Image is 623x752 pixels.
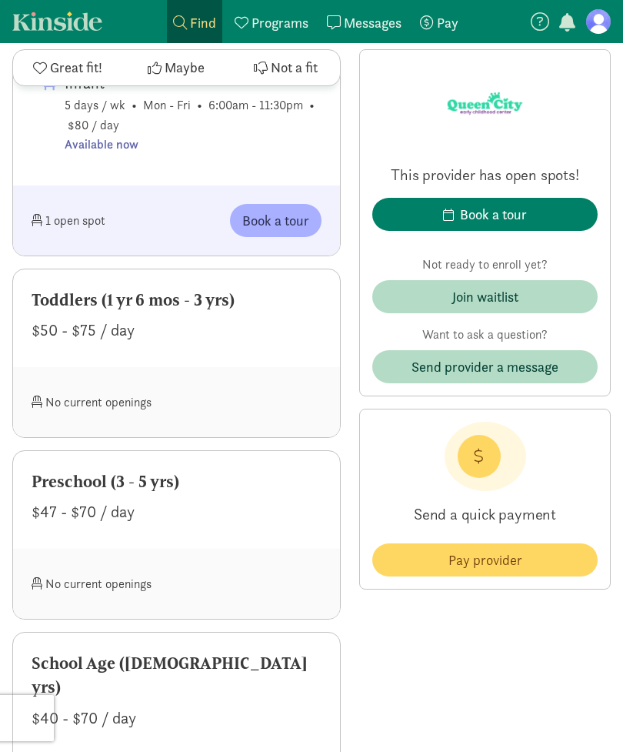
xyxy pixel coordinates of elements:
span: Book a tour [242,210,309,231]
div: Book a tour [460,204,527,225]
div: 1 open spot [32,204,177,237]
button: Book a tour [372,198,598,231]
span: 5 days / wk • Mon - Fri • 6:00am - 11:30pm • $80 / day [65,71,321,155]
p: Want to ask a question? [372,326,598,344]
p: This provider has open spots! [372,164,598,185]
button: Not a fit [231,50,340,85]
div: $50 - $75 / day [32,318,321,343]
div: Join waitlist [452,286,518,307]
button: Great fit! [13,50,122,85]
span: Send provider a message [411,356,558,377]
button: Book a tour [230,204,321,237]
button: Maybe [122,50,232,85]
div: $40 - $70 / day [32,706,321,730]
span: Pay [437,14,458,32]
span: Messages [344,14,401,32]
span: Programs [252,14,308,32]
button: Join waitlist [372,280,598,313]
div: Preschool (3 - 5 yrs) [32,470,321,494]
span: Maybe [165,58,205,79]
a: Kinside [12,12,102,31]
span: Not a fit [271,58,318,79]
div: School Age ([DEMOGRAPHIC_DATA] yrs) [32,651,321,700]
span: Pay provider [448,550,522,570]
div: Toddlers (1 yr 6 mos - 3 yrs) [32,288,321,312]
div: Available now [65,135,321,155]
div: $47 - $70 / day [32,500,321,524]
p: Send a quick payment [372,491,598,537]
img: Provider logo [439,62,531,145]
span: Find [190,14,216,32]
div: No current openings [32,567,177,600]
p: Not ready to enroll yet? [372,256,598,274]
div: No current openings [32,386,177,419]
span: Great fit! [50,58,102,79]
button: Send provider a message [372,350,598,383]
